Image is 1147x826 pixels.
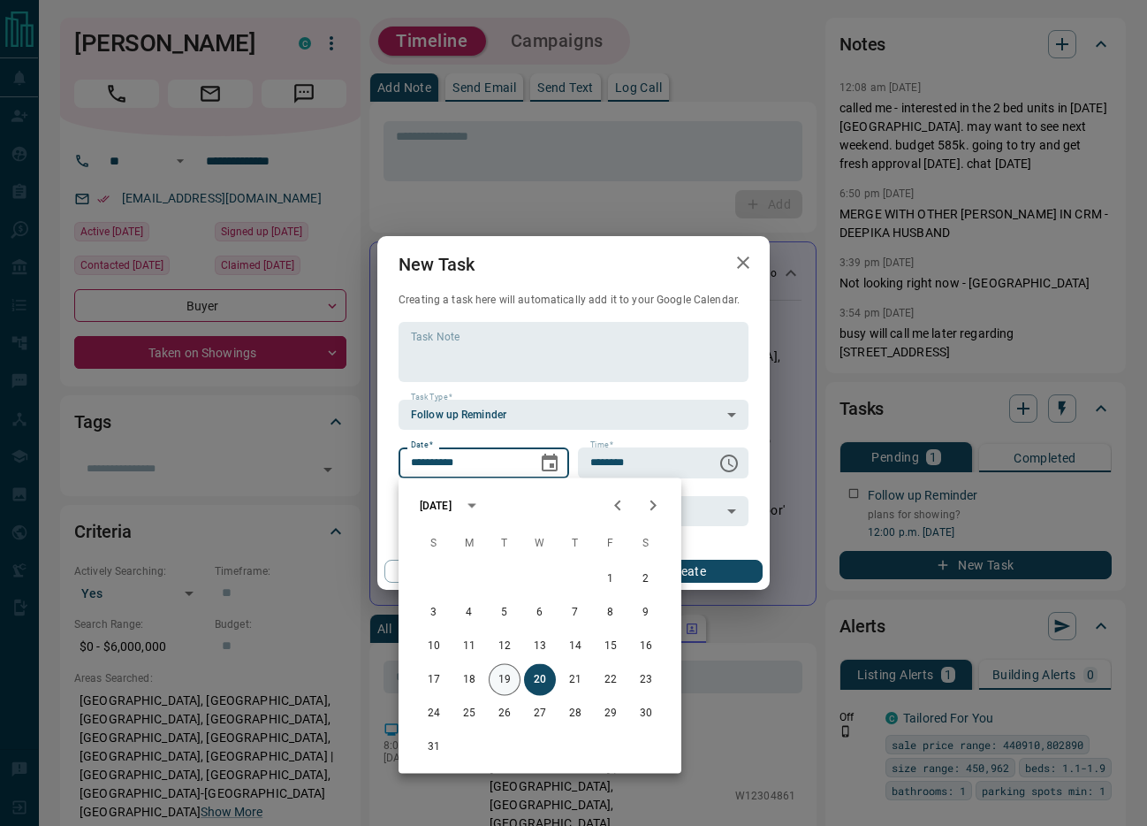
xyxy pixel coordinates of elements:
[489,664,520,696] button: 19
[595,526,627,562] span: Friday
[630,597,662,629] button: 9
[595,664,627,696] button: 22
[532,446,567,481] button: Choose date, selected date is Aug 20, 2025
[524,664,556,696] button: 20
[611,560,763,583] button: Create
[630,631,662,662] button: 16
[595,563,627,595] button: 1
[384,560,536,583] button: Cancel
[595,631,627,662] button: 15
[559,631,591,662] button: 14
[630,664,662,696] button: 23
[559,526,591,562] span: Thursday
[559,664,591,696] button: 21
[590,440,613,451] label: Time
[630,698,662,730] button: 30
[399,400,748,430] div: Follow up Reminder
[559,698,591,730] button: 28
[489,597,520,629] button: 5
[399,293,748,308] p: Creating a task here will automatically add it to your Google Calendar.
[453,526,485,562] span: Monday
[711,446,747,481] button: Choose time, selected time is 6:00 AM
[418,526,450,562] span: Sunday
[418,698,450,730] button: 24
[524,526,556,562] span: Wednesday
[377,236,496,293] h2: New Task
[411,440,433,451] label: Date
[453,597,485,629] button: 4
[595,698,627,730] button: 29
[453,631,485,662] button: 11
[418,731,450,763] button: 31
[630,526,662,562] span: Saturday
[420,498,452,514] div: [DATE]
[418,597,450,629] button: 3
[453,664,485,696] button: 18
[559,597,591,629] button: 7
[489,698,520,730] button: 26
[524,631,556,662] button: 13
[630,563,662,595] button: 2
[457,491,487,521] button: calendar view is open, switch to year view
[489,631,520,662] button: 12
[418,664,450,696] button: 17
[418,631,450,662] button: 10
[595,597,627,629] button: 8
[524,698,556,730] button: 27
[635,488,671,524] button: Next month
[489,526,520,562] span: Tuesday
[453,698,485,730] button: 25
[600,488,635,524] button: Previous month
[411,392,452,403] label: Task Type
[524,597,556,629] button: 6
